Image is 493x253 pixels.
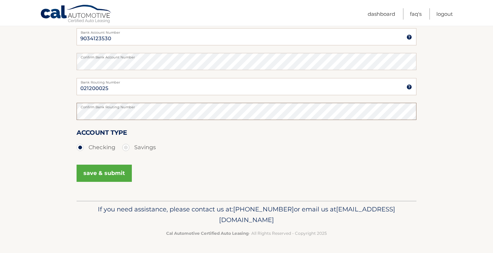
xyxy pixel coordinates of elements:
label: Bank Routing Number [77,78,416,84]
span: [PHONE_NUMBER] [233,205,294,213]
label: Bank Account Number [77,28,416,34]
input: Bank Account Number [77,28,416,45]
label: Checking [77,141,115,154]
button: save & submit [77,165,132,182]
img: tooltip.svg [406,84,412,90]
label: Account Type [77,128,127,140]
img: tooltip.svg [406,34,412,40]
strong: Cal Automotive Certified Auto Leasing [166,231,249,236]
label: Confirm Bank Routing Number [77,103,416,108]
a: Cal Automotive [40,4,112,24]
label: Confirm Bank Account Number [77,53,416,58]
p: - All Rights Reserved - Copyright 2025 [81,230,412,237]
p: If you need assistance, please contact us at: or email us at [81,204,412,226]
a: Logout [436,8,453,20]
label: Savings [122,141,156,154]
a: FAQ's [410,8,422,20]
input: Bank Routing Number [77,78,416,95]
a: Dashboard [368,8,395,20]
